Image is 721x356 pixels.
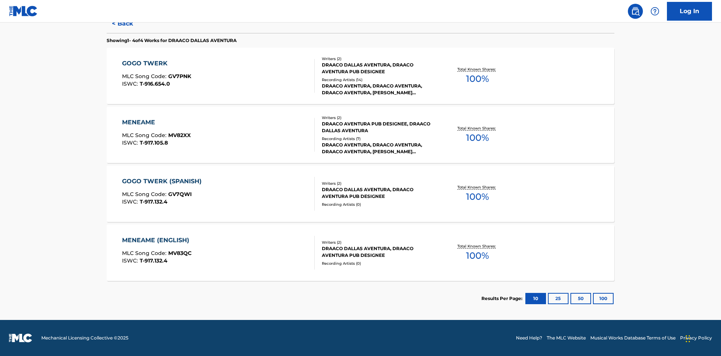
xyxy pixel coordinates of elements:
a: The MLC Website [547,335,586,341]
a: MENEAMEMLC Song Code:MV82XXISWC:T-917.105.8Writers (2)DRAACO AVENTURA PUB DESIGNEE, DRAACO DALLAS... [107,107,614,163]
p: Total Known Shares: [457,125,498,131]
div: Drag [686,327,690,350]
button: 10 [525,293,546,304]
a: Musical Works Database Terms of Use [590,335,676,341]
a: GOGO TWERK (SPANISH)MLC Song Code:GV7QWIISWC:T-917.132.4Writers (2)DRAACO DALLAS AVENTURA, DRAACO... [107,166,614,222]
div: Recording Artists ( 0 ) [322,261,435,266]
a: Log In [667,2,712,21]
span: MV82XX [168,132,191,139]
span: MV83QC [168,250,192,256]
span: MLC Song Code : [122,73,168,80]
div: DRAACO DALLAS AVENTURA, DRAACO AVENTURA PUB DESIGNEE [322,62,435,75]
span: Mechanical Licensing Collective © 2025 [41,335,128,341]
span: MLC Song Code : [122,132,168,139]
p: Showing 1 - 4 of 4 Works for DRAACO DALLAS AVENTURA [107,37,237,44]
div: GOGO TWERK (SPANISH) [122,177,205,186]
div: DRAACO DALLAS AVENTURA, DRAACO AVENTURA PUB DESIGNEE [322,186,435,200]
a: Need Help? [516,335,542,341]
div: DRAACO AVENTURA, DRAACO AVENTURA, DRAACO AVENTURA, [PERSON_NAME] AVENTURA, DRAACO AVENTURA [322,83,435,96]
span: 100 % [466,190,489,204]
span: 100 % [466,72,489,86]
span: ISWC : [122,198,140,205]
span: MLC Song Code : [122,191,168,198]
span: ISWC : [122,257,140,264]
button: 25 [548,293,569,304]
a: Public Search [628,4,643,19]
span: GV7PNK [168,73,191,80]
img: help [650,7,659,16]
p: Results Per Page: [481,295,524,302]
span: T-917.105.8 [140,139,168,146]
span: MLC Song Code : [122,250,168,256]
div: MENEAME [122,118,191,127]
span: GV7QWI [168,191,192,198]
span: ISWC : [122,80,140,87]
div: DRAACO AVENTURA PUB DESIGNEE, DRAACO DALLAS AVENTURA [322,121,435,134]
a: MENEAME (ENGLISH)MLC Song Code:MV83QCISWC:T-917.132.4Writers (2)DRAACO DALLAS AVENTURA, DRAACO AV... [107,225,614,281]
div: Writers ( 2 ) [322,181,435,186]
button: 50 [570,293,591,304]
a: Privacy Policy [680,335,712,341]
p: Total Known Shares: [457,184,498,190]
button: < Back [107,14,152,33]
div: Recording Artists ( 14 ) [322,77,435,83]
a: GOGO TWERKMLC Song Code:GV7PNKISWC:T-916.654.0Writers (2)DRAACO DALLAS AVENTURA, DRAACO AVENTURA ... [107,48,614,104]
span: 100 % [466,131,489,145]
button: 100 [593,293,614,304]
div: DRAACO DALLAS AVENTURA, DRAACO AVENTURA PUB DESIGNEE [322,245,435,259]
div: Recording Artists ( 7 ) [322,136,435,142]
span: 100 % [466,249,489,262]
p: Total Known Shares: [457,243,498,249]
span: T-917.132.4 [140,198,167,205]
div: Writers ( 2 ) [322,240,435,245]
div: Writers ( 2 ) [322,115,435,121]
span: ISWC : [122,139,140,146]
span: T-916.654.0 [140,80,170,87]
div: Recording Artists ( 0 ) [322,202,435,207]
div: MENEAME (ENGLISH) [122,236,193,245]
img: MLC Logo [9,6,38,17]
div: GOGO TWERK [122,59,191,68]
img: logo [9,333,32,342]
div: Writers ( 2 ) [322,56,435,62]
div: DRAACO AVENTURA, DRAACO AVENTURA, DRAACO AVENTURA, [PERSON_NAME] AVENTURA, DRAACO AVENTURA [322,142,435,155]
p: Total Known Shares: [457,66,498,72]
iframe: Chat Widget [683,320,721,356]
span: T-917.132.4 [140,257,167,264]
div: Help [647,4,662,19]
img: search [631,7,640,16]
